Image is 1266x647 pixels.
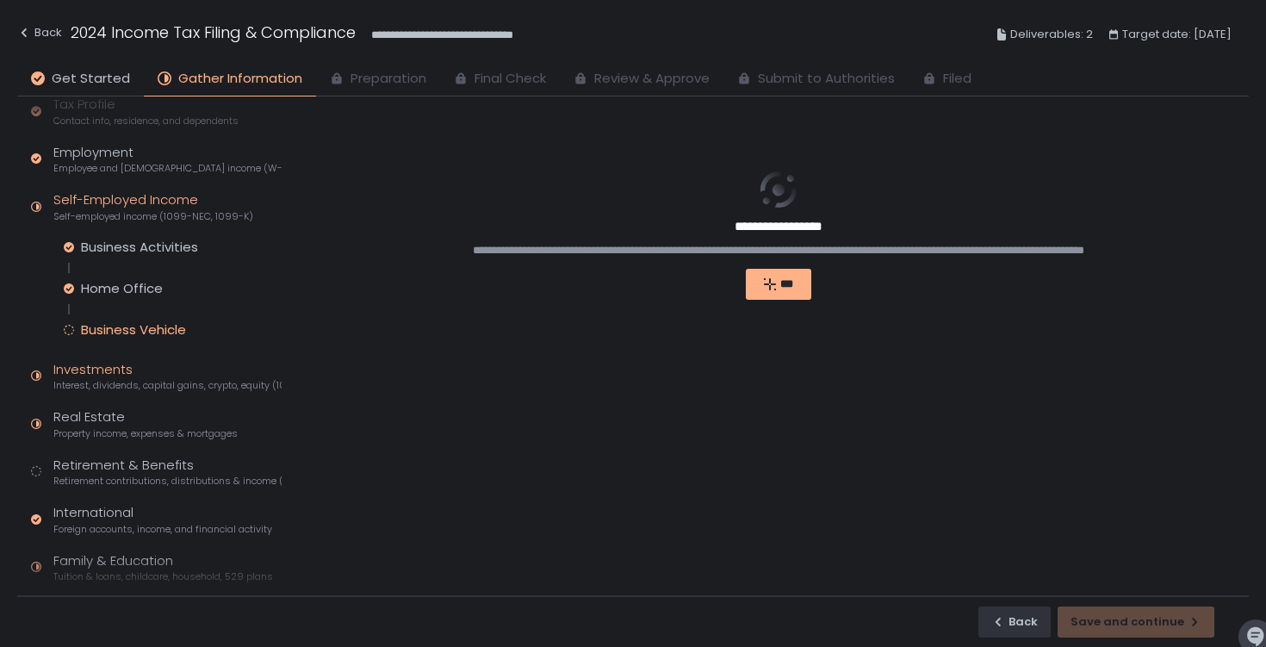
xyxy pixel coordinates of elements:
span: Filed [943,69,971,89]
span: Preparation [351,69,426,89]
span: Gather Information [178,69,302,89]
span: Self-employed income (1099-NEC, 1099-K) [53,210,253,223]
span: Contact info, residence, and dependents [53,115,239,128]
span: Final Check [475,69,546,89]
div: Employment [53,143,282,176]
div: Investments [53,360,282,393]
div: Home Office [81,280,163,297]
div: Real Estate [53,407,238,440]
div: Self-Employed Income [53,190,253,223]
span: Target date: [DATE] [1122,24,1232,45]
button: Back [978,607,1051,638]
span: Tuition & loans, childcare, household, 529 plans [53,570,273,583]
span: Foreign accounts, income, and financial activity [53,523,272,536]
span: Property income, expenses & mortgages [53,427,238,440]
div: Retirement & Benefits [53,456,282,488]
div: Back [991,614,1038,630]
div: Business Activities [81,239,198,256]
h1: 2024 Income Tax Filing & Compliance [71,21,356,44]
div: Tax Profile [53,95,239,128]
span: Retirement contributions, distributions & income (1099-R, 5498) [53,475,282,488]
div: Business Vehicle [81,321,186,339]
span: Employee and [DEMOGRAPHIC_DATA] income (W-2s) [53,162,282,175]
span: Deliverables: 2 [1010,24,1093,45]
div: Family & Education [53,551,273,584]
span: Submit to Authorities [758,69,895,89]
div: International [53,503,272,536]
span: Get Started [52,69,130,89]
button: Back [17,21,62,49]
span: Review & Approve [594,69,710,89]
span: Interest, dividends, capital gains, crypto, equity (1099s, K-1s) [53,379,282,392]
div: Back [17,22,62,43]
